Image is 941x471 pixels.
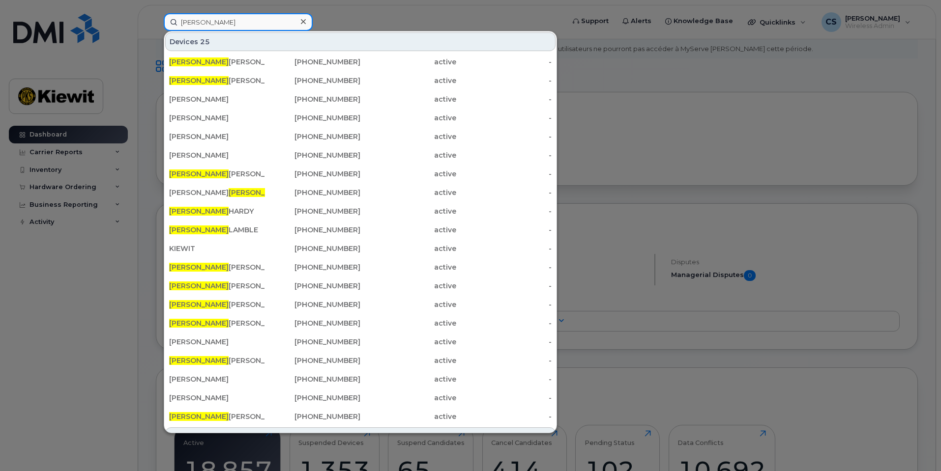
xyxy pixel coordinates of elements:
[360,132,456,141] div: active
[360,113,456,123] div: active
[265,113,361,123] div: [PHONE_NUMBER]
[265,356,361,365] div: [PHONE_NUMBER]
[169,318,265,328] div: [PERSON_NAME]
[360,150,456,160] div: active
[169,94,265,104] div: [PERSON_NAME]
[165,258,556,276] a: [PERSON_NAME][PERSON_NAME][PHONE_NUMBER]active-
[165,109,556,127] a: [PERSON_NAME][PHONE_NUMBER]active-
[169,356,229,365] span: [PERSON_NAME]
[165,165,556,183] a: [PERSON_NAME][PERSON_NAME][PHONE_NUMBER]active-
[165,427,556,446] div: Contacts
[169,319,229,328] span: [PERSON_NAME]
[169,225,265,235] div: LAMBLE
[165,202,556,220] a: [PERSON_NAME]HARDY[PHONE_NUMBER]active-
[265,244,361,253] div: [PHONE_NUMBER]
[456,188,552,197] div: -
[456,244,552,253] div: -
[165,333,556,351] a: [PERSON_NAME][PHONE_NUMBER]active-
[265,169,361,179] div: [PHONE_NUMBER]
[898,428,934,464] iframe: Messenger Launcher
[169,393,265,403] div: [PERSON_NAME]
[165,408,556,425] a: [PERSON_NAME][PERSON_NAME][PHONE_NUMBER]active-
[165,32,556,51] div: Devices
[360,57,456,67] div: active
[456,356,552,365] div: -
[165,72,556,89] a: [PERSON_NAME][PERSON_NAME][PHONE_NUMBER]active-
[265,374,361,384] div: [PHONE_NUMBER]
[265,300,361,309] div: [PHONE_NUMBER]
[360,244,456,253] div: active
[360,206,456,216] div: active
[169,188,265,197] div: [PERSON_NAME]
[360,393,456,403] div: active
[165,146,556,164] a: [PERSON_NAME][PHONE_NUMBER]active-
[456,300,552,309] div: -
[165,352,556,369] a: [PERSON_NAME][PERSON_NAME][PHONE_NUMBER]active-
[265,337,361,347] div: [PHONE_NUMBER]
[169,412,265,421] div: [PERSON_NAME]
[169,263,229,272] span: [PERSON_NAME]
[169,412,229,421] span: [PERSON_NAME]
[456,150,552,160] div: -
[265,318,361,328] div: [PHONE_NUMBER]
[456,132,552,141] div: -
[456,225,552,235] div: -
[360,281,456,291] div: active
[165,221,556,239] a: [PERSON_NAME]LAMBLE[PHONE_NUMBER]active-
[200,37,210,47] span: 25
[265,412,361,421] div: [PHONE_NUMBER]
[169,57,229,66] span: [PERSON_NAME]
[165,90,556,108] a: [PERSON_NAME][PHONE_NUMBER]active-
[169,76,229,85] span: [PERSON_NAME]
[265,206,361,216] div: [PHONE_NUMBER]
[169,57,265,67] div: [PERSON_NAME]
[360,262,456,272] div: active
[456,374,552,384] div: -
[360,225,456,235] div: active
[456,318,552,328] div: -
[360,188,456,197] div: active
[360,94,456,104] div: active
[169,244,265,253] div: KIEWIT
[456,76,552,85] div: -
[360,318,456,328] div: active
[265,262,361,272] div: [PHONE_NUMBER]
[229,188,288,197] span: [PERSON_NAME]
[169,281,265,291] div: [PERSON_NAME]
[456,262,552,272] div: -
[360,76,456,85] div: active
[456,412,552,421] div: -
[169,150,265,160] div: [PERSON_NAME]
[360,374,456,384] div: active
[265,57,361,67] div: [PHONE_NUMBER]
[360,300,456,309] div: active
[169,374,265,384] div: [PERSON_NAME]
[456,169,552,179] div: -
[456,57,552,67] div: -
[169,281,229,290] span: [PERSON_NAME]
[169,300,229,309] span: [PERSON_NAME]
[265,281,361,291] div: [PHONE_NUMBER]
[265,76,361,85] div: [PHONE_NUMBER]
[456,94,552,104] div: -
[165,296,556,313] a: [PERSON_NAME][PERSON_NAME][PHONE_NUMBER]active-
[164,13,313,31] input: Find something...
[360,412,456,421] div: active
[169,169,265,179] div: [PERSON_NAME]
[456,337,552,347] div: -
[169,262,265,272] div: [PERSON_NAME]
[169,76,265,85] div: [PERSON_NAME]
[165,314,556,332] a: [PERSON_NAME][PERSON_NAME][PHONE_NUMBER]active-
[165,184,556,201] a: [PERSON_NAME][PERSON_NAME][PHONE_NUMBER]active-
[456,281,552,291] div: -
[169,337,265,347] div: [PERSON_NAME]
[165,240,556,257] a: KIEWIT[PHONE_NUMBER]active-
[456,113,552,123] div: -
[724,94,934,423] iframe: Messenger
[165,277,556,295] a: [PERSON_NAME][PERSON_NAME][PHONE_NUMBER]active-
[165,370,556,388] a: [PERSON_NAME][PHONE_NUMBER]active-
[360,337,456,347] div: active
[169,169,229,178] span: [PERSON_NAME]
[456,206,552,216] div: -
[265,94,361,104] div: [PHONE_NUMBER]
